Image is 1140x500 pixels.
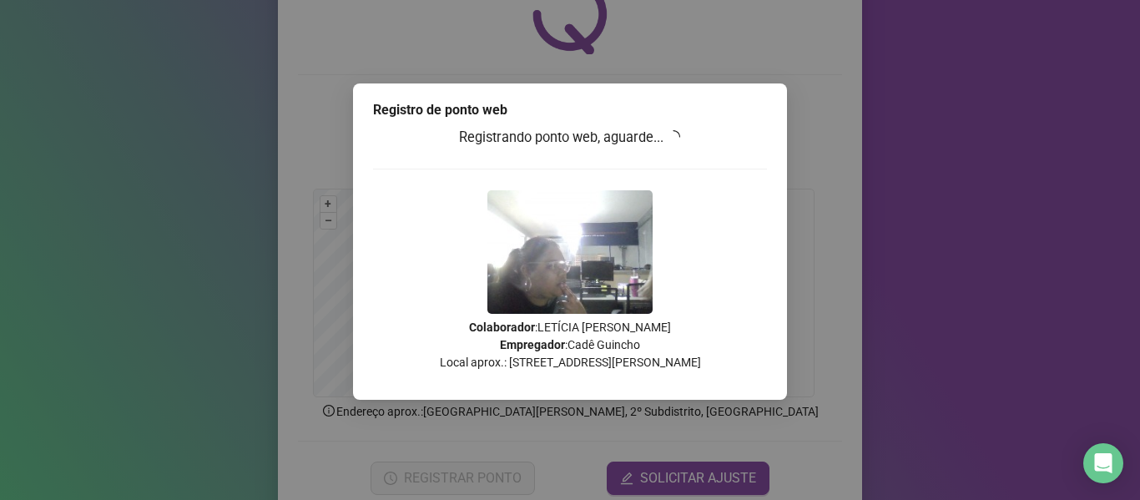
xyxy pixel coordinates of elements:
[487,190,653,314] img: 2Q==
[373,127,767,149] h3: Registrando ponto web, aguarde...
[469,321,535,334] strong: Colaborador
[373,319,767,371] p: : LETÍCIA [PERSON_NAME] : Cadê Guincho Local aprox.: [STREET_ADDRESS][PERSON_NAME]
[500,338,565,351] strong: Empregador
[373,100,767,120] div: Registro de ponto web
[1083,443,1123,483] div: Open Intercom Messenger
[664,127,683,146] span: loading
